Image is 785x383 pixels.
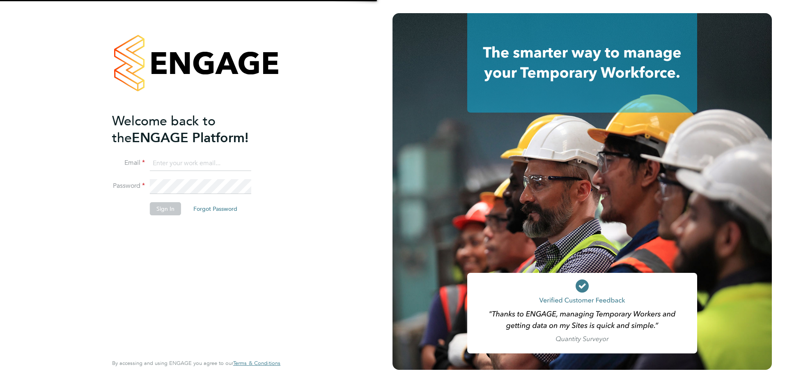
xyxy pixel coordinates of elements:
[112,182,145,190] label: Password
[233,360,280,367] a: Terms & Conditions
[150,202,181,215] button: Sign In
[112,360,280,367] span: By accessing and using ENGAGE you agree to our
[150,156,251,171] input: Enter your work email...
[187,202,244,215] button: Forgot Password
[233,360,280,367] span: Terms & Conditions
[112,113,272,146] h2: ENGAGE Platform!
[112,113,216,146] span: Welcome back to the
[112,159,145,167] label: Email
